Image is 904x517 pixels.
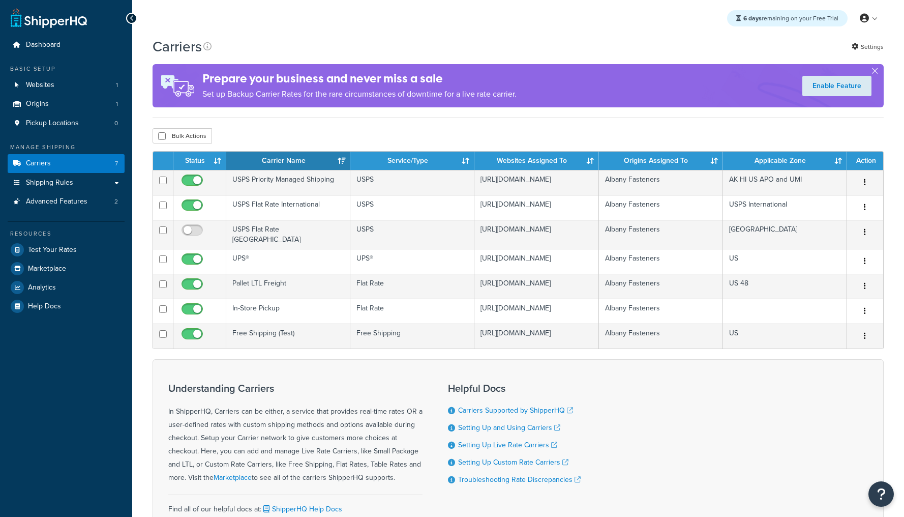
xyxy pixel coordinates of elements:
th: Origins Assigned To: activate to sort column ascending [599,152,723,170]
td: Flat Rate [350,274,474,299]
a: Shipping Rules [8,174,125,192]
a: Marketplace [214,472,252,483]
th: Websites Assigned To: activate to sort column ascending [474,152,598,170]
span: Carriers [26,159,51,168]
td: USPS Priority Managed Shipping [226,170,350,195]
a: Setting Up and Using Carriers [458,422,560,433]
td: Albany Fasteners [599,249,723,274]
td: US 48 [723,274,847,299]
p: Set up Backup Carrier Rates for the rare circumstances of downtime for a live rate carrier. [202,87,517,101]
th: Status: activate to sort column ascending [173,152,226,170]
td: [URL][DOMAIN_NAME] [474,249,598,274]
span: 2 [114,197,118,206]
span: 7 [115,159,118,168]
td: [URL][DOMAIN_NAME] [474,299,598,324]
a: Setting Up Custom Rate Carriers [458,457,568,468]
span: Help Docs [28,302,61,311]
button: Open Resource Center [868,481,894,507]
a: Test Your Rates [8,241,125,259]
td: US [723,249,847,274]
span: 1 [116,100,118,108]
td: USPS International [723,195,847,220]
a: Carriers Supported by ShipperHQ [458,405,573,416]
td: AK HI US APO and UMI [723,170,847,195]
li: Origins [8,95,125,113]
th: Action [847,152,883,170]
a: Setting Up Live Rate Carriers [458,440,557,450]
img: ad-rules-rateshop-fe6ec290ccb7230408bd80ed9643f0289d75e0ffd9eb532fc0e269fcd187b520.png [153,64,202,107]
button: Bulk Actions [153,128,212,143]
td: Pallet LTL Freight [226,274,350,299]
li: Pickup Locations [8,114,125,133]
div: remaining on your Free Trial [727,10,848,26]
td: Flat Rate [350,299,474,324]
td: Albany Fasteners [599,195,723,220]
li: Carriers [8,154,125,173]
a: Websites 1 [8,76,125,95]
span: Advanced Features [26,197,87,206]
td: Albany Fasteners [599,299,723,324]
span: Dashboard [26,41,61,49]
span: Analytics [28,283,56,292]
a: ShipperHQ Home [11,8,87,28]
a: Analytics [8,278,125,297]
td: USPS [350,195,474,220]
a: ShipperHQ Help Docs [261,504,342,514]
h3: Understanding Carriers [168,383,423,394]
td: In-Store Pickup [226,299,350,324]
a: Origins 1 [8,95,125,113]
li: Advanced Features [8,192,125,211]
td: [URL][DOMAIN_NAME] [474,274,598,299]
h1: Carriers [153,37,202,56]
td: USPS [350,170,474,195]
th: Applicable Zone: activate to sort column ascending [723,152,847,170]
li: Websites [8,76,125,95]
th: Service/Type: activate to sort column ascending [350,152,474,170]
td: [URL][DOMAIN_NAME] [474,195,598,220]
td: [URL][DOMAIN_NAME] [474,220,598,249]
th: Carrier Name: activate to sort column ascending [226,152,350,170]
td: USPS Flat Rate [GEOGRAPHIC_DATA] [226,220,350,249]
td: USPS [350,220,474,249]
a: Marketplace [8,260,125,278]
td: Albany Fasteners [599,220,723,249]
td: US [723,324,847,349]
div: Resources [8,229,125,238]
td: Albany Fasteners [599,324,723,349]
a: Enable Feature [802,76,871,96]
a: Troubleshooting Rate Discrepancies [458,474,581,485]
span: Websites [26,81,54,90]
td: Free Shipping [350,324,474,349]
span: Marketplace [28,265,66,273]
td: [URL][DOMAIN_NAME] [474,170,598,195]
a: Settings [852,40,884,54]
strong: 6 days [743,14,762,23]
a: Carriers 7 [8,154,125,173]
td: [GEOGRAPHIC_DATA] [723,220,847,249]
div: In ShipperHQ, Carriers can be either, a service that provides real-time rates OR a user-defined r... [168,383,423,484]
span: Shipping Rules [26,179,73,187]
a: Help Docs [8,297,125,315]
h3: Helpful Docs [448,383,581,394]
span: Test Your Rates [28,246,77,254]
div: Manage Shipping [8,143,125,152]
a: Dashboard [8,36,125,54]
a: Advanced Features 2 [8,192,125,211]
h4: Prepare your business and never miss a sale [202,70,517,87]
td: Albany Fasteners [599,274,723,299]
td: UPS® [350,249,474,274]
span: Origins [26,100,49,108]
td: USPS Flat Rate International [226,195,350,220]
div: Find all of our helpful docs at: [168,495,423,516]
span: 0 [114,119,118,128]
td: UPS® [226,249,350,274]
td: Albany Fasteners [599,170,723,195]
span: 1 [116,81,118,90]
td: [URL][DOMAIN_NAME] [474,324,598,349]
